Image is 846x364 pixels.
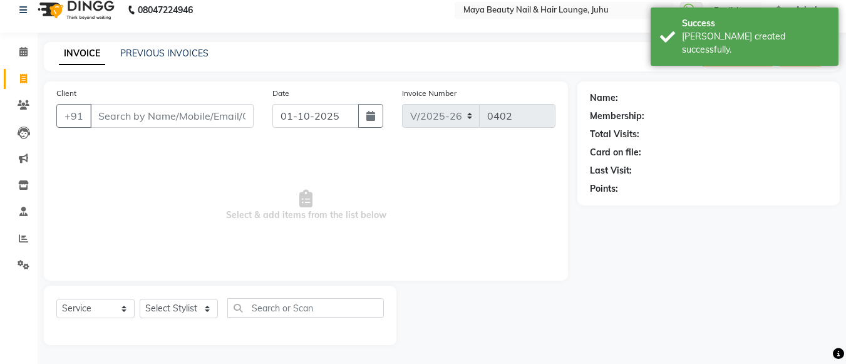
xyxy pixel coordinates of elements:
div: Total Visits: [590,128,639,141]
button: +91 [56,104,91,128]
label: Date [272,88,289,99]
div: Bill created successfully. [682,30,829,56]
span: Select & add items from the list below [56,143,555,268]
span: Admin [795,4,822,17]
div: Points: [590,182,618,195]
a: INVOICE [59,43,105,65]
div: Success [682,17,829,30]
input: Search or Scan [227,298,384,318]
div: Last Visit: [590,164,632,177]
label: Invoice Number [402,88,457,99]
a: PREVIOUS INVOICES [120,48,209,59]
div: Name: [590,91,618,105]
div: Membership: [590,110,644,123]
input: Search by Name/Mobile/Email/Code [90,104,254,128]
label: Client [56,88,76,99]
div: Card on file: [590,146,641,159]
